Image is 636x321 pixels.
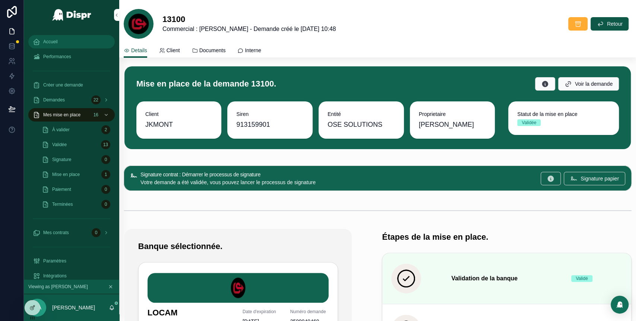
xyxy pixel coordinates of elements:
span: Paramètres [43,258,66,264]
span: Mes contrats [43,230,69,236]
span: Proprietaire [419,110,486,118]
span: Interne [245,47,261,54]
span: Mes mise en place [43,112,80,118]
h1: 13100 [162,14,336,25]
span: Votre demande a été validée, vous pouvez lancer le processus de signature [140,179,316,185]
button: Voir la demande [558,77,619,91]
div: 2 [101,125,110,134]
a: Mes contrats0 [28,226,115,239]
a: Interne [237,44,261,59]
span: Créer une demande [43,82,83,88]
a: Demandes22 [28,93,115,107]
h1: LOCAM [148,309,234,320]
span: Retour [607,20,623,28]
a: Intégrations [28,269,115,283]
div: Open Intercom Messenger [611,296,629,314]
span: JKMONT [145,119,173,130]
span: 913159901 [236,119,304,130]
span: Voir la demande [575,80,613,88]
h1: Étapes de la mise en place. [382,232,488,242]
div: Validé [576,275,588,282]
span: Entité [328,110,395,118]
p: [PERSON_NAME] [52,304,95,311]
span: Viewing as [PERSON_NAME] [28,284,88,290]
a: Terminées0 [37,198,115,211]
span: Mise en place [52,171,80,177]
button: Retour [591,17,629,31]
a: Client [159,44,180,59]
span: Terminées [52,201,73,207]
a: Mes mise en place16 [28,108,115,122]
a: Paramètres [28,254,115,268]
div: Votre demande a été validée, vous pouvez lancer le processus de signature [140,179,535,186]
span: Signature papier [580,175,619,182]
a: Signature0 [37,153,115,166]
span: Client [145,110,213,118]
a: Créer une demande [28,78,115,92]
a: Paiement0 [37,183,115,196]
h1: Banque sélectionnée. [138,241,222,252]
h3: Validation de la banque [451,274,562,283]
span: Date d'expiration [243,309,281,315]
span: Intégrations [43,273,67,279]
img: LOCAM.png [148,273,329,303]
span: Details [131,47,147,54]
button: Signature papier [564,172,625,185]
div: 22 [91,95,101,104]
div: 13 [101,140,110,149]
span: Performances [43,54,71,60]
span: Client [167,47,180,54]
a: Validée13 [37,138,115,151]
span: Accueil [43,39,58,45]
a: Documents [192,44,226,59]
div: scrollable content [24,30,119,280]
span: Paiement [52,186,71,192]
span: Signature [52,157,71,163]
span: OSE SOLUTIONS [328,119,382,130]
div: 0 [101,155,110,164]
div: 16 [91,110,101,119]
a: Performances [28,50,115,63]
a: Accueil [28,35,115,48]
a: Details [124,44,147,58]
div: 0 [92,228,101,237]
a: À valider2 [37,123,115,136]
a: Mise en place1 [37,168,115,181]
span: Demandes [43,97,65,103]
span: Statut de la mise en place [517,110,610,118]
div: 0 [101,200,110,209]
h1: Mise en place de la demande 13100. [136,79,276,89]
span: Validée [52,142,67,148]
img: App logo [52,9,92,21]
span: [PERSON_NAME] [419,119,474,130]
h5: Signature contrat : Démarrer le processus de signature [140,172,535,177]
span: À valider [52,127,70,133]
span: Siren [236,110,304,118]
span: Numéro demande [290,309,329,315]
span: Documents [199,47,226,54]
div: Validée [522,119,536,126]
span: Commercial : [PERSON_NAME] - Demande créé le [DATE] 10:48 [162,25,336,34]
div: 0 [101,185,110,194]
div: 1 [101,170,110,179]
